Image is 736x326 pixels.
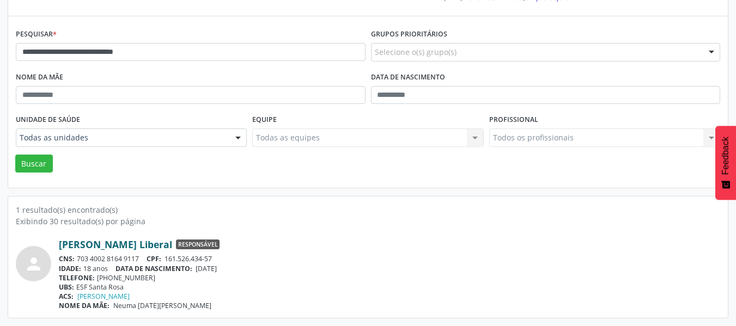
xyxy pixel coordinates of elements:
label: Grupos prioritários [371,26,447,43]
div: [PHONE_NUMBER] [59,273,720,282]
a: [PERSON_NAME] [77,292,130,301]
i: person [24,254,44,274]
button: Feedback - Mostrar pesquisa [715,126,736,200]
label: Nome da mãe [16,69,63,86]
span: Todas as unidades [20,132,224,143]
span: IDADE: [59,264,81,273]
div: 703 4002 8164 9117 [59,254,720,263]
span: Selecione o(s) grupo(s) [375,46,457,58]
span: [DATE] [196,264,217,273]
span: Feedback [721,137,731,175]
span: 161.526.434-57 [165,254,212,263]
label: Unidade de saúde [16,112,80,128]
a: [PERSON_NAME] Liberal [59,238,172,250]
div: ESF Santa Rosa [59,282,720,292]
label: Pesquisar [16,26,57,43]
span: TELEFONE: [59,273,95,282]
button: Buscar [15,155,53,173]
span: NOME DA MÃE: [59,301,110,310]
div: 18 anos [59,264,720,273]
label: Data de nascimento [371,69,445,86]
span: CNS: [59,254,75,263]
span: CPF: [147,254,161,263]
div: 1 resultado(s) encontrado(s) [16,204,720,216]
label: Equipe [252,112,277,128]
div: Exibindo 30 resultado(s) por página [16,216,720,227]
span: Responsável [176,239,220,249]
span: UBS: [59,282,74,292]
span: DATA DE NASCIMENTO: [115,264,192,273]
span: ACS: [59,292,74,301]
span: Neuma [DATE][PERSON_NAME] [113,301,211,310]
label: Profissional [489,112,538,128]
